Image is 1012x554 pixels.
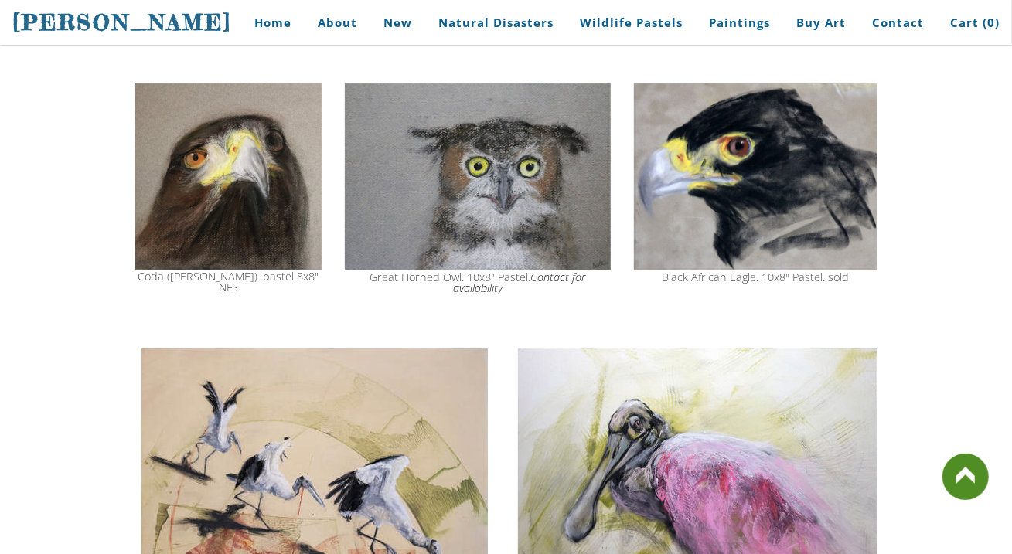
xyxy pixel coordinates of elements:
img: great horned owl pastel [345,83,611,270]
a: Contact [860,5,935,40]
a: Wildlife Pastels [568,5,694,40]
div: Coda ([PERSON_NAME]). pastel 8x8" NFS [135,271,322,294]
a: New [372,5,424,40]
a: Cart (0) [939,5,1000,40]
a: Contact for availability [453,270,586,295]
div: Black African Eagle. 10x8" Pastel. sold [634,272,877,283]
a: About [306,5,369,40]
a: [PERSON_NAME] [12,8,232,37]
span: [PERSON_NAME] [12,9,232,36]
img: black african eagle drawing [634,83,877,270]
span: 0 [987,15,995,30]
a: Paintings [697,5,782,40]
a: Natural Disasters [427,5,565,40]
a: Buy Art [785,5,857,40]
a: Home [231,5,303,40]
img: harris hawk pastel [135,83,322,270]
div: Great Horned Owl. 10x8" Pastel. [345,272,611,294]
